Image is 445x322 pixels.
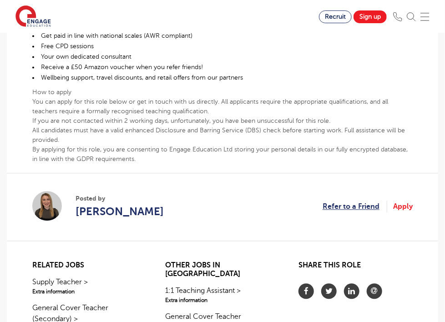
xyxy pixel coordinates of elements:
[32,41,413,51] li: Free CPD sessions
[32,116,413,126] p: If you are not contacted within 2 working days, unfortunately, you have been unsuccessful for thi...
[76,194,164,203] span: Posted by
[166,296,280,304] span: Extra information
[32,146,408,162] b: By applying for this role, you are consenting to Engage Education Ltd storing your personal detai...
[32,126,413,145] p: All candidates must have a valid enhanced Disclosure and Barring Service (DBS) check before start...
[420,12,430,21] img: Mobile Menu
[32,277,147,296] a: Supply Teacher >Extra information
[323,201,387,212] a: Refer to a Friend
[354,10,387,23] a: Sign up
[32,97,413,116] p: You can apply for this role below or get in touch with us directly. All applicants require the ap...
[32,30,413,41] li: Get paid in line with national scales (AWR compliant)
[15,5,51,28] img: Engage Education
[393,12,402,21] img: Phone
[32,62,413,72] li: Receive a £50 Amazon voucher when you refer friends!
[32,51,413,62] li: Your own dedicated consultant
[32,89,71,96] b: How to apply
[166,261,280,278] h2: Other jobs in [GEOGRAPHIC_DATA]
[298,261,413,274] h2: Share this role
[32,72,413,83] li: Wellbeing support, travel discounts, and retail offers from our partners
[32,261,147,270] h2: Related jobs
[325,13,346,20] span: Recruit
[319,10,352,23] a: Recruit
[407,12,416,21] img: Search
[393,201,413,212] a: Apply
[76,203,164,220] a: [PERSON_NAME]
[166,285,280,304] a: 1:1 Teaching Assistant >Extra information
[32,287,147,296] span: Extra information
